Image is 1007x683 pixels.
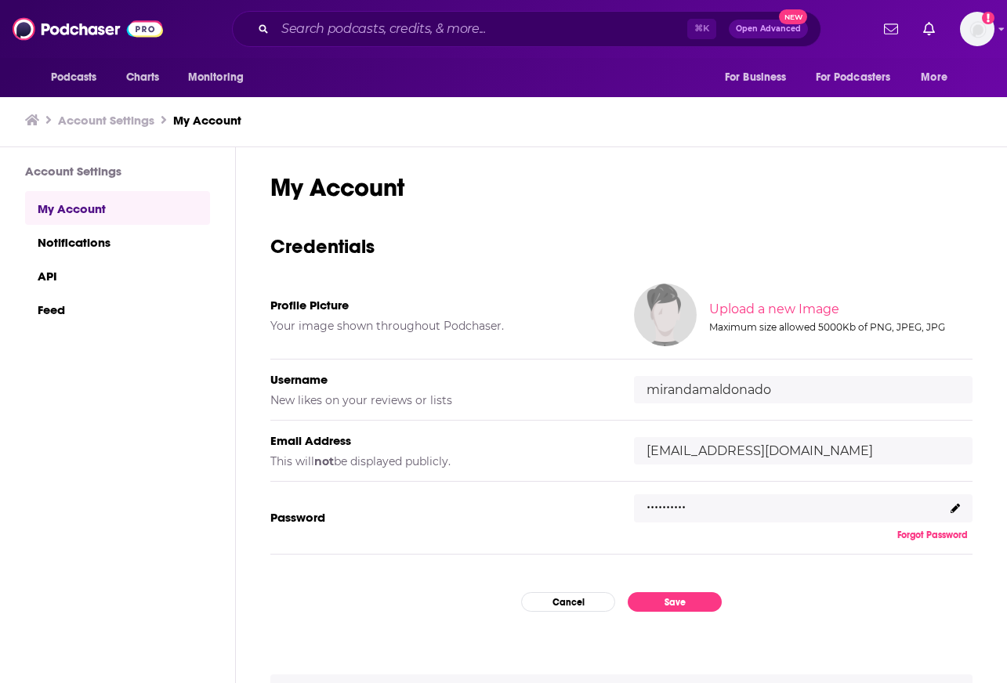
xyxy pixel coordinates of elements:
[960,12,994,46] img: User Profile
[725,67,787,89] span: For Business
[51,67,97,89] span: Podcasts
[910,63,967,92] button: open menu
[116,63,169,92] a: Charts
[25,191,210,225] a: My Account
[647,490,686,513] p: ..........
[270,433,609,448] h5: Email Address
[270,172,973,203] h1: My Account
[177,63,264,92] button: open menu
[126,67,160,89] span: Charts
[921,67,947,89] span: More
[270,372,609,387] h5: Username
[634,284,697,346] img: Your profile image
[714,63,806,92] button: open menu
[275,16,687,42] input: Search podcasts, credits, & more...
[982,12,994,24] svg: Add a profile image
[893,529,973,541] button: Forgot Password
[25,258,210,292] a: API
[709,321,969,333] div: Maximum size allowed 5000Kb of PNG, JPEG, JPG
[270,393,609,407] h5: New likes on your reviews or lists
[816,67,891,89] span: For Podcasters
[40,63,118,92] button: open menu
[628,592,722,612] button: Save
[687,19,716,39] span: ⌘ K
[634,376,973,403] input: username
[270,319,609,333] h5: Your image shown throughout Podchaser.
[270,234,973,258] h3: Credentials
[960,12,994,46] button: Show profile menu
[729,20,808,38] button: Open AdvancedNew
[25,225,210,258] a: Notifications
[232,11,821,47] div: Search podcasts, credits, & more...
[270,298,609,313] h5: Profile Picture
[806,63,914,92] button: open menu
[960,12,994,46] span: Logged in as mirandamaldonado
[270,454,609,468] h5: This will be displayed publicly.
[58,113,154,128] a: Account Settings
[521,592,615,612] button: Cancel
[736,25,801,33] span: Open Advanced
[270,510,609,525] h5: Password
[314,454,334,468] b: not
[173,113,241,128] a: My Account
[25,292,210,326] a: Feed
[779,9,807,24] span: New
[634,437,973,464] input: email
[188,67,244,89] span: Monitoring
[25,164,210,179] h3: Account Settings
[13,14,163,44] img: Podchaser - Follow, Share and Rate Podcasts
[917,16,941,42] a: Show notifications dropdown
[878,16,904,42] a: Show notifications dropdown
